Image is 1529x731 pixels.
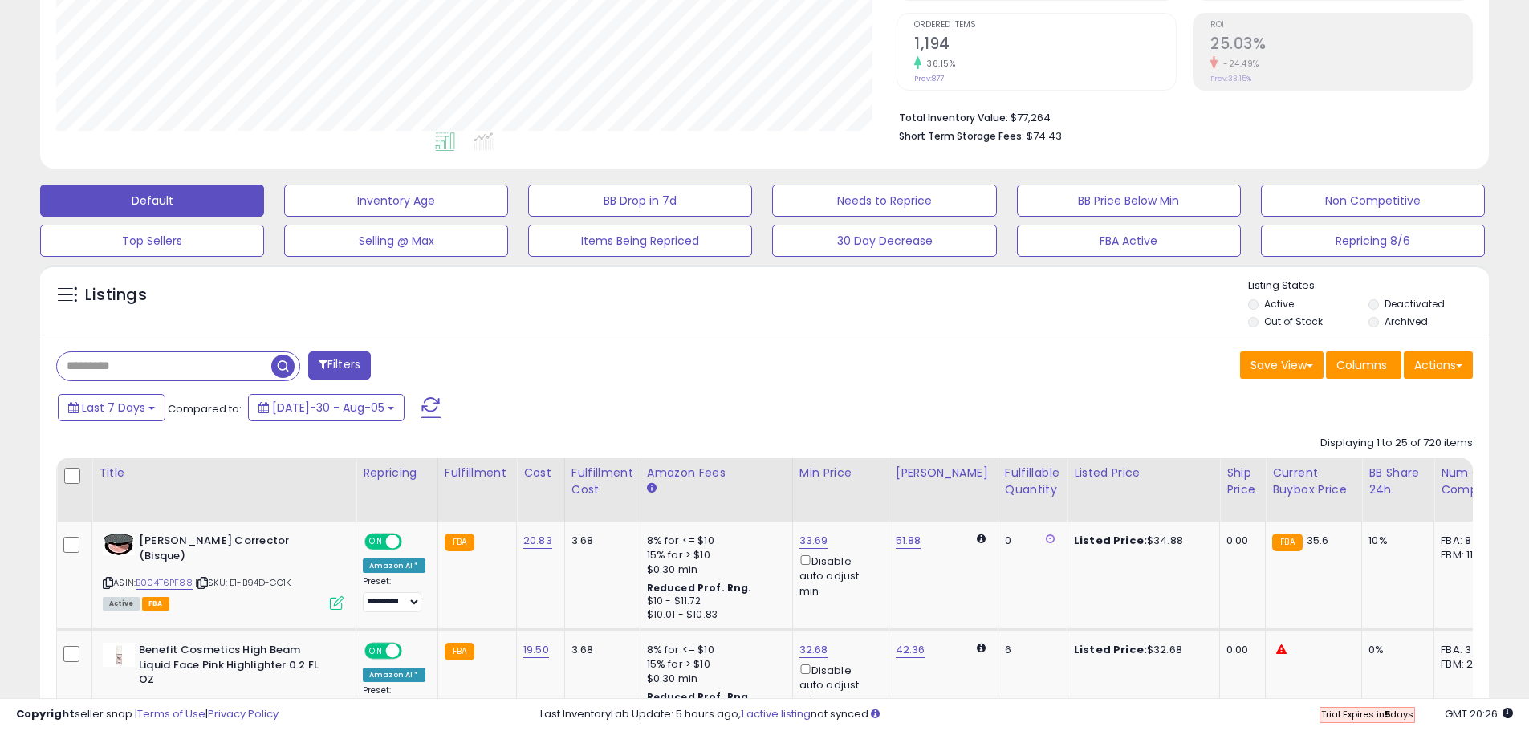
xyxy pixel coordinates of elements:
span: $74.43 [1027,128,1062,144]
button: Inventory Age [284,185,508,217]
button: Items Being Repriced [528,225,752,257]
div: Fulfillable Quantity [1005,465,1060,498]
img: 31rhsHz1XML._SL40_.jpg [103,534,135,555]
div: Num of Comp. [1441,465,1499,498]
button: Filters [308,351,371,380]
span: [DATE]-30 - Aug-05 [272,400,384,416]
p: Listing States: [1248,278,1489,294]
div: $0.30 min [647,562,780,577]
small: FBA [445,534,474,551]
img: 21JoW3+kRmL._SL40_.jpg [103,643,135,667]
span: Columns [1336,357,1387,373]
b: Listed Price: [1074,533,1147,548]
b: Reduced Prof. Rng. [647,581,752,595]
span: All listings currently available for purchase on Amazon [103,597,140,611]
div: 0% [1368,643,1421,657]
a: 20.83 [523,533,552,549]
div: Min Price [799,465,882,481]
span: 35.6 [1307,533,1329,548]
div: Listed Price [1074,465,1213,481]
span: ROI [1210,21,1472,30]
a: B004T6PF88 [136,576,193,590]
label: Deactivated [1385,297,1445,311]
b: [PERSON_NAME] Corrector (Bisque) [139,534,334,567]
div: Disable auto adjust min [799,661,876,708]
button: [DATE]-30 - Aug-05 [248,394,405,421]
span: OFF [400,535,425,549]
div: Amazon Fees [647,465,786,481]
span: ON [366,535,386,549]
div: BB Share 24h. [1368,465,1427,498]
button: Columns [1326,351,1401,379]
div: Amazon AI * [363,558,425,573]
div: Preset: [363,576,425,612]
button: 30 Day Decrease [772,225,996,257]
div: ASIN: [103,534,344,608]
span: Ordered Items [914,21,1176,30]
small: Prev: 33.15% [1210,74,1251,83]
div: 0.00 [1226,534,1253,548]
div: 3.68 [571,534,628,548]
div: FBM: 2 [1441,657,1494,672]
div: Title [99,465,349,481]
div: Amazon AI * [363,668,425,682]
label: Out of Stock [1264,315,1323,328]
small: -24.49% [1218,58,1259,70]
div: [PERSON_NAME] [896,465,991,481]
div: $0.30 min [647,672,780,686]
div: $10.01 - $10.83 [647,608,780,622]
button: Top Sellers [40,225,264,257]
button: Needs to Reprice [772,185,996,217]
div: 8% for <= $10 [647,643,780,657]
b: Short Term Storage Fees: [899,129,1024,143]
div: FBM: 11 [1441,548,1494,562]
small: Prev: 877 [914,74,944,83]
div: Disable auto adjust min [799,552,876,599]
div: 8% for <= $10 [647,534,780,548]
a: 32.68 [799,642,828,658]
div: $32.68 [1074,643,1207,657]
label: Active [1264,297,1294,311]
div: Fulfillment Cost [571,465,633,498]
span: OFF [400,644,425,658]
div: Displaying 1 to 25 of 720 items [1320,436,1473,451]
div: 3.68 [571,643,628,657]
div: seller snap | | [16,707,279,722]
h2: 25.03% [1210,35,1472,56]
small: FBA [445,643,474,660]
a: 1 active listing [741,706,811,721]
div: $10 - $11.72 [647,595,780,608]
button: BB Price Below Min [1017,185,1241,217]
button: Last 7 Days [58,394,165,421]
span: Last 7 Days [82,400,145,416]
small: 36.15% [921,58,955,70]
button: Default [40,185,264,217]
a: 42.36 [896,642,925,658]
span: Trial Expires in days [1321,708,1413,721]
div: Last InventoryLab Update: 5 hours ago, not synced. [540,707,1513,722]
div: 15% for > $10 [647,657,780,672]
div: 15% for > $10 [647,548,780,562]
div: $34.88 [1074,534,1207,548]
div: 0.00 [1226,643,1253,657]
h5: Listings [85,284,147,307]
span: | SKU: E1-B94D-GC1K [195,576,291,589]
b: Listed Price: [1074,642,1147,657]
div: Ship Price [1226,465,1259,498]
strong: Copyright [16,706,75,721]
button: Save View [1240,351,1324,379]
button: Actions [1404,351,1473,379]
a: Privacy Policy [208,706,279,721]
a: 19.50 [523,642,549,658]
div: 6 [1005,643,1055,657]
div: Fulfillment [445,465,510,481]
div: Repricing [363,465,431,481]
b: 5 [1385,708,1390,721]
b: Total Inventory Value: [899,111,1008,124]
a: Terms of Use [137,706,205,721]
button: Repricing 8/6 [1261,225,1485,257]
div: FBA: 8 [1441,534,1494,548]
a: 51.88 [896,533,921,549]
div: 0 [1005,534,1055,548]
a: 33.69 [799,533,828,549]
